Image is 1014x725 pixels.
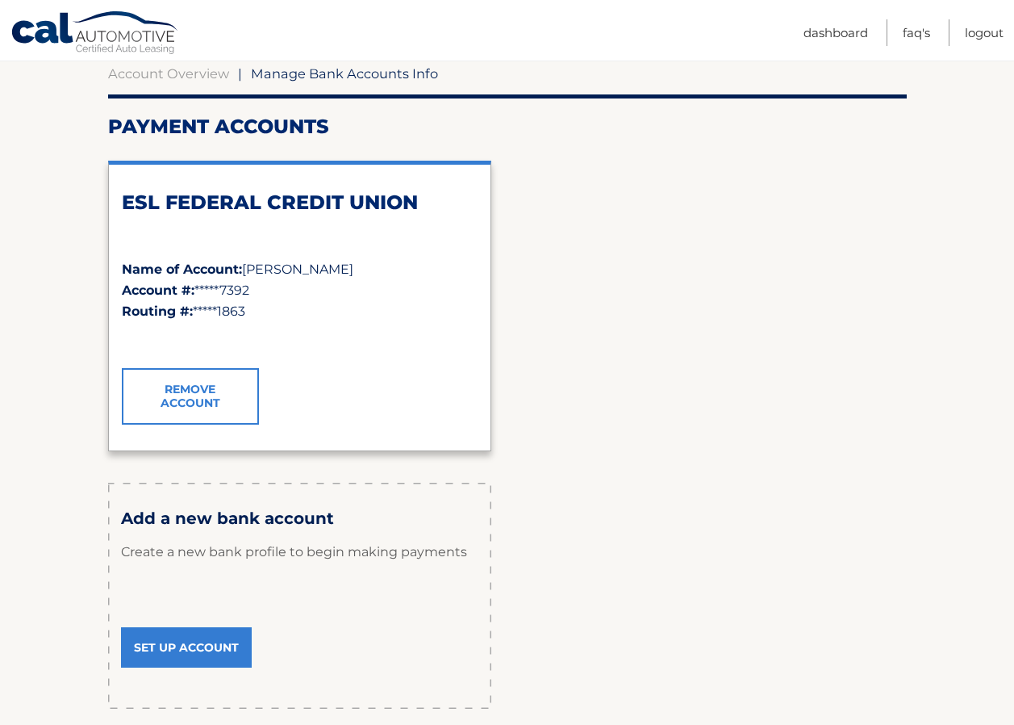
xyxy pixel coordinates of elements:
[803,19,868,46] a: Dashboard
[122,368,259,425] a: Remove Account
[122,262,242,277] strong: Name of Account:
[122,304,193,319] strong: Routing #:
[251,65,438,82] span: Manage Bank Accounts Info
[122,191,478,215] h2: ESL FEDERAL CREDIT UNION
[121,528,478,576] p: Create a new bank profile to begin making payments
[108,65,229,82] a: Account Overview
[122,283,194,298] strong: Account #:
[10,10,180,57] a: Cal Automotive
[903,19,930,46] a: FAQ's
[121,509,478,529] h3: Add a new bank account
[242,262,353,277] span: [PERSON_NAME]
[965,19,1004,46] a: Logout
[108,115,907,139] h2: Payment Accounts
[238,65,242,82] span: |
[121,627,252,668] a: Set Up Account
[122,331,132,346] span: ✓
